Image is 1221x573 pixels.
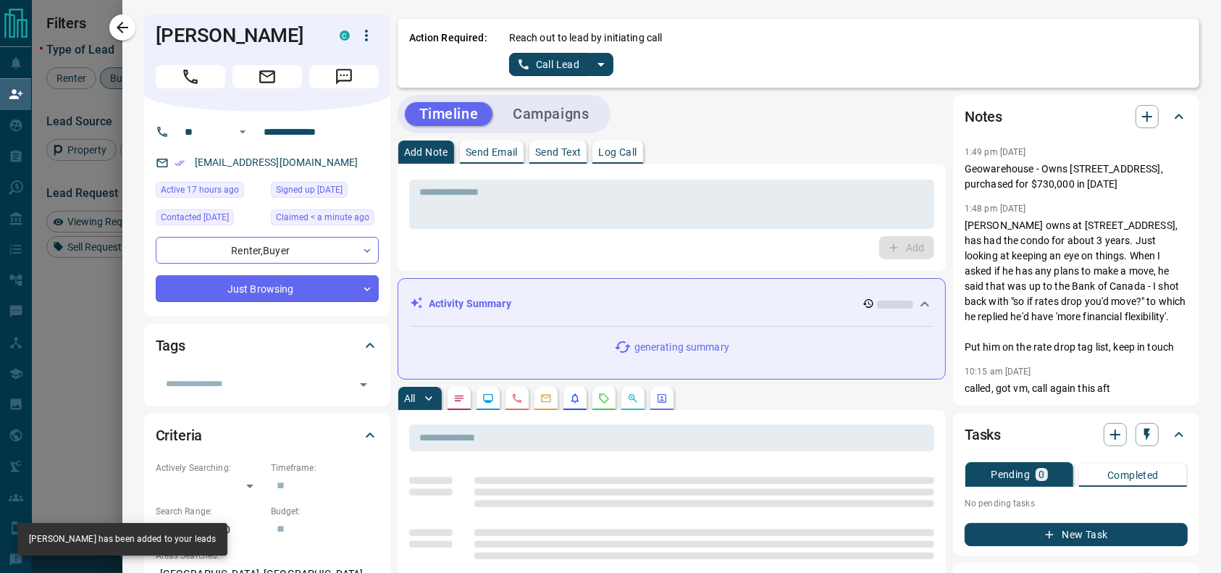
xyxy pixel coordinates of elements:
h1: [PERSON_NAME] [156,24,318,47]
p: Log Call [598,147,637,157]
p: Budget: [271,505,379,518]
div: Criteria [156,418,379,453]
button: New Task [965,523,1188,546]
p: Completed [1107,470,1159,480]
span: Message [309,65,379,88]
div: Just Browsing [156,275,379,302]
p: Pending [991,469,1030,480]
p: 1:49 pm [DATE] [965,147,1026,157]
svg: Notes [453,393,465,404]
h2: Tasks [965,423,1001,446]
h2: Notes [965,105,1002,128]
p: Send Text [535,147,582,157]
svg: Email Verified [175,158,185,168]
h2: Criteria [156,424,203,447]
span: Contacted [DATE] [161,210,229,225]
p: Reach out to lead by initiating call [509,30,663,46]
svg: Emails [540,393,552,404]
p: Add Note [404,147,448,157]
p: 1:48 pm [DATE] [965,204,1026,214]
div: Tags [156,328,379,363]
p: Areas Searched: [156,549,379,562]
p: No pending tasks [965,493,1188,514]
svg: Lead Browsing Activity [482,393,494,404]
div: condos.ca [340,30,350,41]
p: Timeframe: [271,461,379,474]
h2: Tags [156,334,185,357]
p: Action Required: [409,30,487,76]
svg: Requests [598,393,610,404]
div: Renter , Buyer [156,237,379,264]
div: Tue Aug 12 2025 [271,209,379,230]
p: called, got vm, call again this aft [965,381,1188,396]
button: Open [234,123,251,141]
p: [PERSON_NAME] owns at [STREET_ADDRESS], has had the condo for about 3 years. Just looking at keep... [965,218,1188,355]
svg: Listing Alerts [569,393,581,404]
span: Active 17 hours ago [161,183,239,197]
div: Sun Oct 11 2020 [271,182,379,202]
p: Geowarehouse - Owns [STREET_ADDRESS], purchased for $730,000 in [DATE] [965,162,1188,192]
div: Activity Summary [410,290,933,317]
div: Notes [965,99,1188,134]
button: Open [353,375,374,395]
p: Activity Summary [429,296,511,311]
span: Call [156,65,225,88]
p: Search Range: [156,505,264,518]
div: Tasks [965,417,1188,452]
svg: Calls [511,393,523,404]
span: Signed up [DATE] [276,183,343,197]
a: [EMAIL_ADDRESS][DOMAIN_NAME] [195,156,358,168]
p: All [404,393,416,403]
p: Send Email [466,147,518,157]
button: Call Lead [509,53,589,76]
svg: Agent Actions [656,393,668,404]
p: 10:15 am [DATE] [965,367,1031,377]
p: generating summary [634,340,729,355]
span: Email [232,65,302,88]
div: split button [509,53,614,76]
div: Mon Aug 11 2025 [156,182,264,202]
span: Claimed < a minute ago [276,210,369,225]
svg: Opportunities [627,393,639,404]
button: Campaigns [498,102,603,126]
button: Timeline [405,102,493,126]
div: Mon Oct 12 2020 [156,209,264,230]
div: [PERSON_NAME] has been added to your leads [29,527,216,551]
p: $0 - $1,600,000 [156,518,264,542]
p: 0 [1039,469,1044,480]
p: Actively Searching: [156,461,264,474]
